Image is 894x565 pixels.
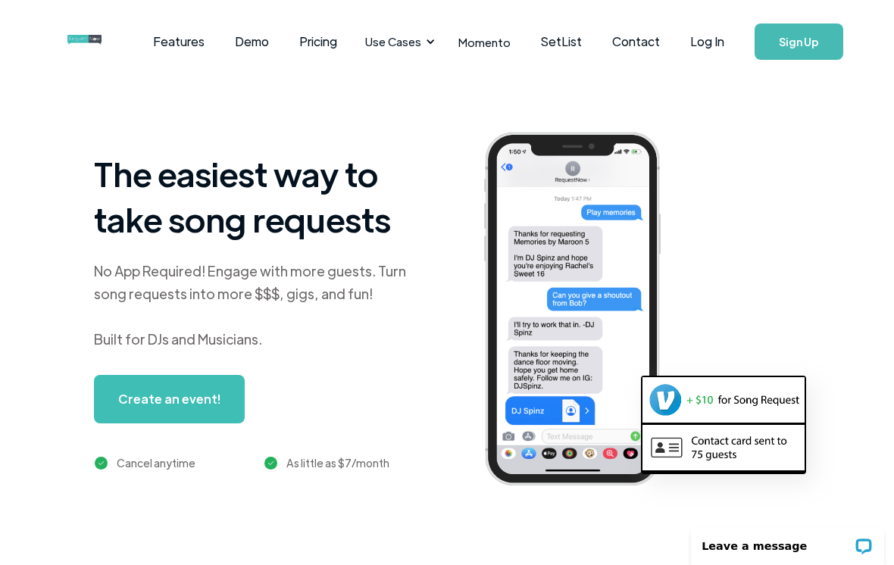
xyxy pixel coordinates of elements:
div: Cancel anytime [117,454,195,472]
div: As little as $7/month [286,454,389,472]
a: Pricing [284,18,352,65]
h1: The easiest way to take song requests [94,151,426,242]
a: Features [138,18,220,65]
div: Use Cases [356,18,439,65]
a: Demo [220,18,284,65]
iframe: LiveChat chat widget [681,517,894,565]
img: contact card example [642,425,805,470]
a: home [67,27,100,57]
img: venmo screenshot [642,377,805,423]
a: Log In [675,15,739,68]
a: Create an event! [94,375,245,423]
a: Sign Up [755,23,843,60]
a: Momento [443,20,526,64]
img: requestnow logo [67,35,130,45]
div: No App Required! Engage with more guests. Turn song requests into more $$$, gigs, and fun! Built ... [94,260,426,351]
a: SetList [526,18,597,65]
img: green checkmark [264,457,277,470]
img: iphone screenshot [468,123,698,500]
a: Contact [597,18,675,65]
div: Use Cases [365,33,421,50]
img: green checkmark [95,457,108,470]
